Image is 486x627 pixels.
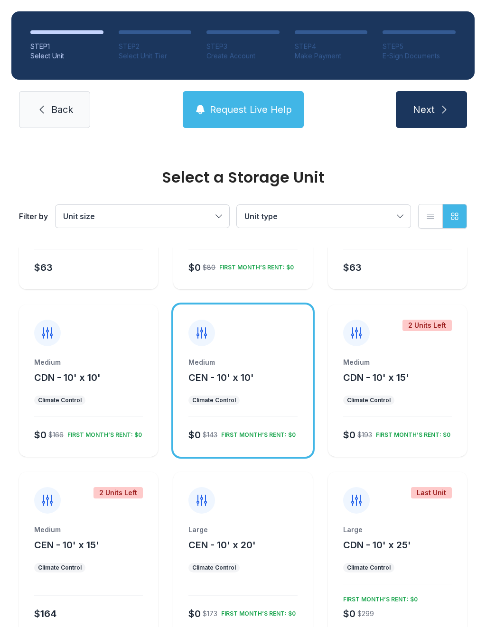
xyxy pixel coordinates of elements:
button: CDN - 10' x 15' [343,371,409,384]
span: Next [413,103,435,116]
div: Climate Control [347,564,391,572]
div: $0 [188,428,201,442]
div: STEP 4 [295,42,368,51]
span: CEN - 10' x 20' [188,539,256,551]
button: CEN - 10' x 10' [188,371,254,384]
div: STEP 2 [119,42,192,51]
span: Request Live Help [210,103,292,116]
span: CDN - 10' x 15' [343,372,409,383]
div: $0 [343,607,355,620]
button: Unit type [237,205,411,228]
span: Unit size [63,212,95,221]
div: $63 [34,261,53,274]
div: $80 [203,263,215,272]
span: CDN - 10' x 10' [34,372,101,383]
div: FIRST MONTH’S RENT: $0 [372,427,450,439]
div: $193 [357,430,372,440]
div: 2 Units Left [93,487,143,498]
div: FIRST MONTH’S RENT: $0 [215,260,294,271]
div: $0 [34,428,47,442]
div: STEP 1 [30,42,103,51]
div: Select Unit [30,51,103,61]
div: Climate Control [192,564,236,572]
div: $299 [357,609,374,618]
div: $0 [188,607,201,620]
button: CDN - 10' x 25' [343,538,411,552]
div: FIRST MONTH’S RENT: $0 [217,606,296,618]
button: Unit size [56,205,229,228]
div: $0 [188,261,201,274]
div: Climate Control [38,396,82,404]
div: Select a Storage Unit [19,170,467,185]
button: CEN - 10' x 20' [188,538,256,552]
span: CEN - 10' x 15' [34,539,99,551]
div: Medium [188,358,297,367]
button: CDN - 10' x 10' [34,371,101,384]
div: Make Payment [295,51,368,61]
div: $0 [343,428,355,442]
div: STEP 5 [383,42,456,51]
div: Medium [343,358,452,367]
div: $164 [34,607,56,620]
div: $173 [203,609,217,618]
div: FIRST MONTH’S RENT: $0 [339,592,418,603]
div: $166 [48,430,64,440]
div: Large [188,525,297,535]
div: Last Unit [411,487,452,498]
div: Large [343,525,452,535]
div: FIRST MONTH’S RENT: $0 [64,427,142,439]
div: Medium [34,525,143,535]
div: Climate Control [192,396,236,404]
div: Select Unit Tier [119,51,192,61]
div: $143 [203,430,217,440]
span: Back [51,103,73,116]
span: CDN - 10' x 25' [343,539,411,551]
div: 2 Units Left [402,320,452,331]
button: CEN - 10' x 15' [34,538,99,552]
div: Filter by [19,211,48,222]
div: Create Account [206,51,280,61]
span: CEN - 10' x 10' [188,372,254,383]
div: Climate Control [347,396,391,404]
span: Unit type [244,212,278,221]
div: $63 [343,261,362,274]
div: E-Sign Documents [383,51,456,61]
div: Climate Control [38,564,82,572]
div: STEP 3 [206,42,280,51]
div: Medium [34,358,143,367]
div: FIRST MONTH’S RENT: $0 [217,427,296,439]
